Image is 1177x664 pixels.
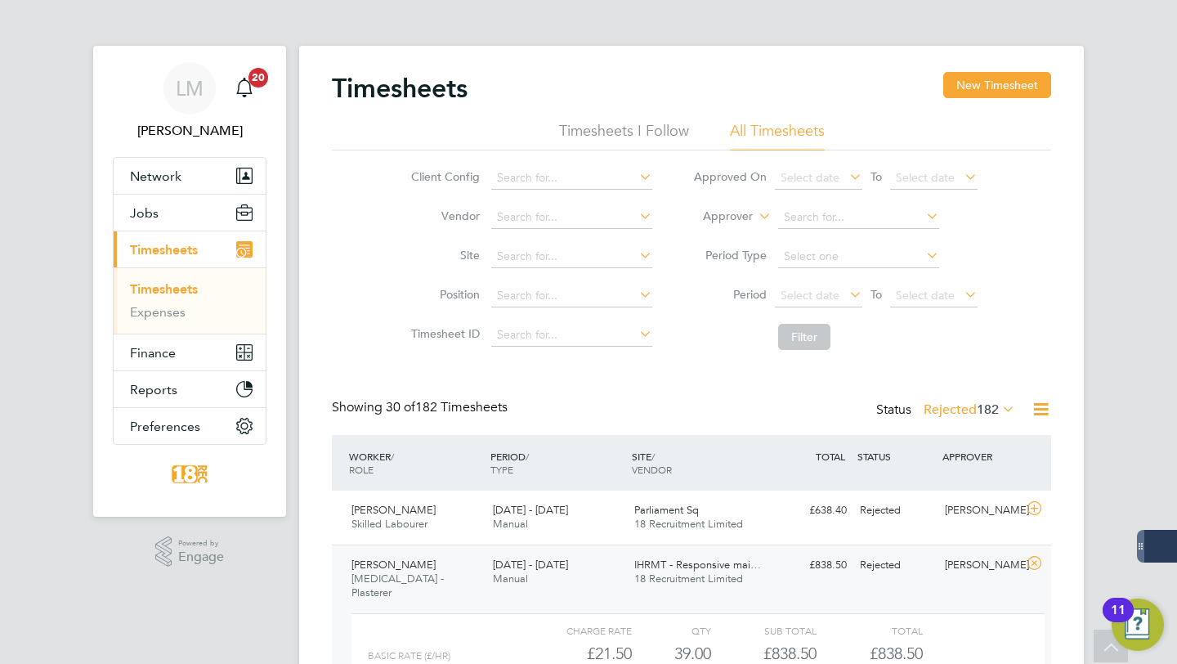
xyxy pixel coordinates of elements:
div: Rejected [853,552,938,579]
span: IHRMT - Responsive mai… [634,558,761,572]
label: Approved On [693,169,767,184]
span: Reports [130,382,177,397]
span: Basic Rate (£/HR) [368,650,450,662]
span: Select date [781,288,839,303]
div: APPROVER [938,442,1023,471]
label: Approver [679,209,753,225]
label: Position [406,287,480,302]
span: [PERSON_NAME] [351,503,436,517]
li: All Timesheets [730,121,825,150]
label: Client Config [406,169,480,184]
button: Reports [114,371,266,407]
div: STATUS [853,442,938,471]
span: £838.50 [870,644,923,663]
span: VENDOR [632,463,672,476]
span: Timesheets [130,242,198,258]
input: Select one [778,245,939,268]
button: Jobs [114,195,266,231]
div: £838.50 [768,552,853,579]
button: Open Resource Center, 11 new notifications [1112,599,1164,651]
img: 18rec-logo-retina.png [168,461,212,487]
label: Period [693,287,767,302]
div: Showing [332,399,511,416]
button: Filter [778,324,830,350]
button: Finance [114,334,266,370]
label: Rejected [924,402,1015,418]
div: £638.40 [768,497,853,524]
span: Engage [178,550,224,564]
label: Timesheet ID [406,326,480,341]
div: 11 [1111,610,1126,631]
div: Rejected [853,497,938,524]
span: 20 [248,68,268,87]
div: Total [817,621,922,640]
span: TOTAL [816,450,845,463]
a: Expenses [130,304,186,320]
span: [DATE] - [DATE] [493,503,568,517]
div: PERIOD [486,442,628,484]
li: Timesheets I Follow [559,121,689,150]
span: LM [176,78,204,99]
div: [PERSON_NAME] [938,552,1023,579]
span: [DATE] - [DATE] [493,558,568,572]
h2: Timesheets [332,72,468,105]
span: Select date [896,288,955,303]
a: 20 [228,62,261,114]
input: Search for... [491,167,652,190]
input: Search for... [491,245,652,268]
input: Search for... [778,206,939,229]
div: WORKER [345,442,486,484]
div: Charge rate [526,621,632,640]
span: Skilled Labourer [351,517,427,531]
span: Select date [896,170,955,185]
label: Vendor [406,209,480,223]
label: Site [406,248,480,262]
span: Libby Murphy [113,121,266,141]
span: To [866,284,887,305]
span: Preferences [130,419,200,434]
span: Manual [493,517,528,531]
button: New Timesheet [943,72,1051,98]
span: Network [130,168,181,184]
span: Jobs [130,205,159,221]
span: [PERSON_NAME] [351,558,436,572]
span: Finance [130,345,176,361]
input: Search for... [491,206,652,229]
span: / [526,450,529,463]
span: Parliament Sq [634,503,699,517]
span: 182 Timesheets [386,399,508,415]
span: 182 [977,402,999,418]
span: 30 of [386,399,415,415]
span: Select date [781,170,839,185]
div: Sub Total [711,621,817,640]
span: ROLE [349,463,374,476]
span: 18 Recruitment Limited [634,517,743,531]
input: Search for... [491,324,652,347]
div: Timesheets [114,267,266,334]
input: Search for... [491,285,652,307]
span: 18 Recruitment Limited [634,572,743,585]
a: Powered byEngage [155,536,225,568]
button: Timesheets [114,231,266,267]
button: Network [114,158,266,194]
span: [MEDICAL_DATA] - Plasterer [351,572,444,599]
div: Status [876,399,1018,422]
a: Go to home page [113,461,266,487]
a: LM[PERSON_NAME] [113,62,266,141]
button: Preferences [114,408,266,444]
div: [PERSON_NAME] [938,497,1023,524]
span: TYPE [490,463,513,476]
a: Timesheets [130,281,198,297]
span: To [866,166,887,187]
span: Powered by [178,536,224,550]
span: / [651,450,655,463]
span: / [391,450,394,463]
nav: Main navigation [93,46,286,517]
span: Manual [493,572,528,585]
label: Period Type [693,248,767,262]
div: SITE [628,442,769,484]
div: QTY [632,621,711,640]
